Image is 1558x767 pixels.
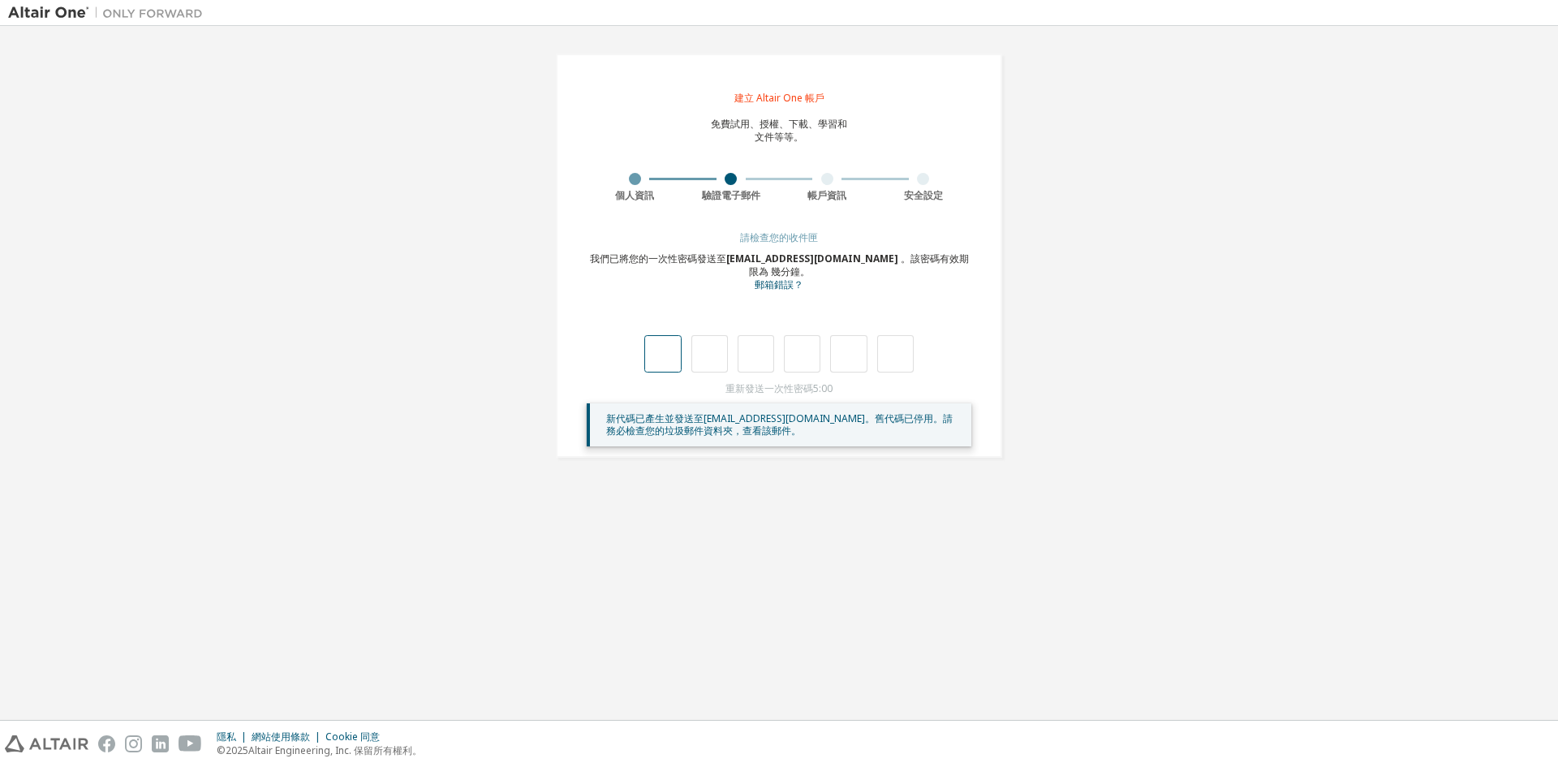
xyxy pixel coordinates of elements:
[217,743,226,757] font: ©
[248,743,422,757] font: Altair Engineering, Inc. 保留所有權利。
[5,735,88,752] img: altair_logo.svg
[740,231,818,244] font: 請檢查您的收件匣
[606,412,704,425] font: 新代碼已產生並發送至
[702,188,760,202] font: 驗證電子郵件
[217,730,236,743] font: 隱私
[179,735,202,752] img: youtube.svg
[606,412,953,437] font: 。舊代碼已停用。請務必檢查您的垃圾郵件資料夾，查看該郵件。
[8,5,211,21] img: 牽牛星一號
[726,252,898,265] font: [EMAIL_ADDRESS][DOMAIN_NAME]
[755,278,803,291] font: 郵箱錯誤？
[98,735,115,752] img: facebook.svg
[904,188,943,202] font: 安全設定
[252,730,310,743] font: 網站使用條款
[755,130,803,144] font: 文件等等。
[749,252,969,278] font: 。該密碼有效期限為
[704,412,865,425] font: [EMAIL_ADDRESS][DOMAIN_NAME]
[325,730,380,743] font: Cookie 同意
[771,265,810,278] font: 幾分鐘。
[807,188,846,202] font: 帳戶資訊
[755,280,803,291] a: 回註冊表
[734,91,824,105] font: 建立 Altair One 帳戶
[590,252,726,265] font: 我們已將您的一次性密碼發送至
[125,735,142,752] img: instagram.svg
[615,188,654,202] font: 個人資訊
[152,735,169,752] img: linkedin.svg
[711,117,847,131] font: 免費試用、授權、下載、學習和
[226,743,248,757] font: 2025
